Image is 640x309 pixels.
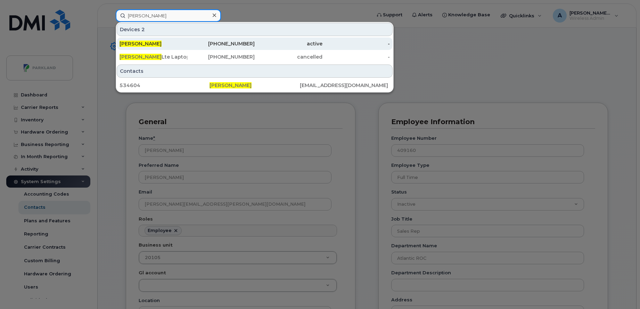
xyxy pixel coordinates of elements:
[117,23,393,36] div: Devices
[255,53,322,60] div: cancelled
[117,79,393,92] a: 534604[PERSON_NAME][EMAIL_ADDRESS][DOMAIN_NAME]
[255,40,322,47] div: active
[187,53,255,60] div: [PHONE_NUMBER]
[141,26,145,33] span: 2
[117,65,393,78] div: Contacts
[300,82,390,89] div: [EMAIL_ADDRESS][DOMAIN_NAME]
[117,51,393,63] a: [PERSON_NAME]Lte Laptop[PHONE_NUMBER]cancelled-
[120,54,162,60] span: [PERSON_NAME]
[120,53,187,60] div: Lte Laptop
[322,53,390,60] div: -
[120,41,162,47] span: [PERSON_NAME]
[210,82,252,88] span: [PERSON_NAME]
[322,40,390,47] div: -
[120,82,210,89] div: 534604
[187,40,255,47] div: [PHONE_NUMBER]
[117,37,393,50] a: [PERSON_NAME][PHONE_NUMBER]active-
